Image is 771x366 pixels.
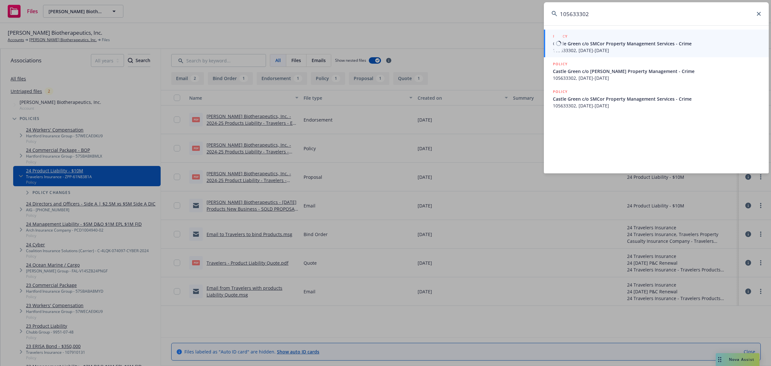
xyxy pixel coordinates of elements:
[553,68,761,75] span: Castle Green c/o [PERSON_NAME] Property Management - Crime
[553,102,761,109] span: 105633302, [DATE]-[DATE]
[553,40,761,47] span: Castle Green c/o SMCor Property Management Services - Crime
[544,30,769,57] a: POLICYCastle Green c/o SMCor Property Management Services - Crime105633302, [DATE]-[DATE]
[544,57,769,85] a: POLICYCastle Green c/o [PERSON_NAME] Property Management - Crime105633302, [DATE]-[DATE]
[553,88,568,95] h5: POLICY
[544,85,769,113] a: POLICYCastle Green c/o SMCor Property Management Services - Crime105633302, [DATE]-[DATE]
[553,33,568,40] h5: POLICY
[544,2,769,25] input: Search...
[553,61,568,67] h5: POLICY
[553,75,761,81] span: 105633302, [DATE]-[DATE]
[553,96,761,102] span: Castle Green c/o SMCor Property Management Services - Crime
[553,47,761,54] span: 105633302, [DATE]-[DATE]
